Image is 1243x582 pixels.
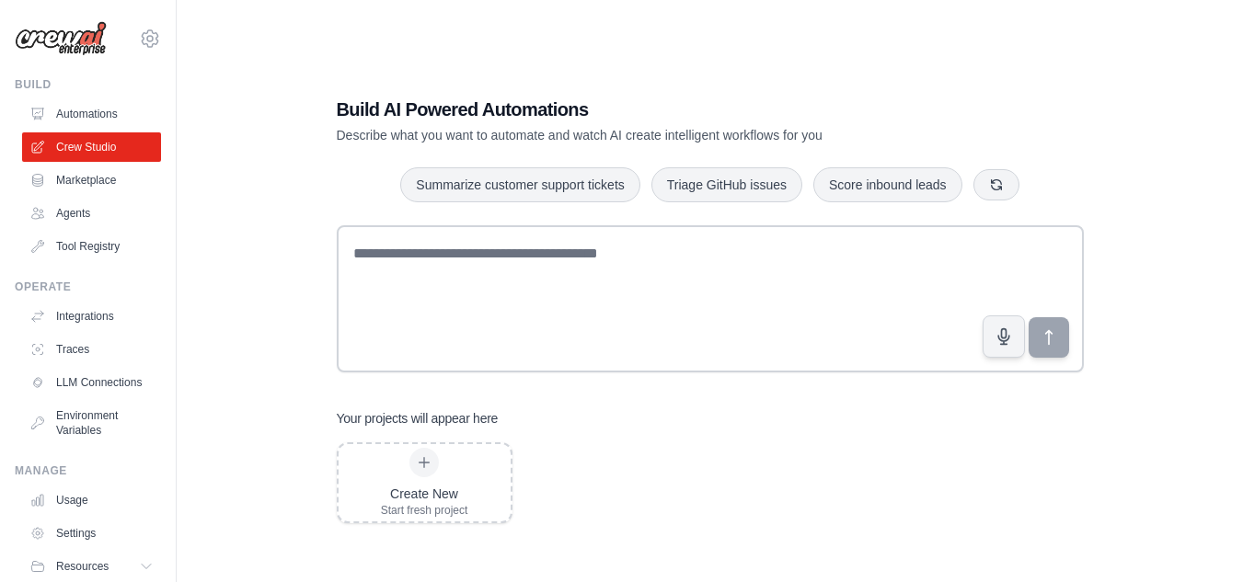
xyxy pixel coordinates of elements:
a: Automations [22,99,161,129]
a: Traces [22,335,161,364]
a: Tool Registry [22,232,161,261]
p: Describe what you want to automate and watch AI create intelligent workflows for you [337,126,955,144]
a: Agents [22,199,161,228]
div: Operate [15,280,161,294]
button: Triage GitHub issues [651,167,802,202]
a: Environment Variables [22,401,161,445]
h3: Your projects will appear here [337,409,499,428]
a: Crew Studio [22,132,161,162]
img: Logo [15,21,107,56]
div: Build [15,77,161,92]
a: LLM Connections [22,368,161,397]
a: Usage [22,485,161,515]
button: Click to speak your automation idea [983,315,1025,358]
button: Summarize customer support tickets [400,167,639,202]
button: Resources [22,552,161,581]
div: Start fresh project [381,503,468,518]
h1: Build AI Powered Automations [337,97,955,122]
a: Settings [22,519,161,548]
button: Get new suggestions [973,169,1019,200]
a: Integrations [22,302,161,331]
div: Create New [381,485,468,503]
div: Manage [15,463,161,478]
span: Resources [56,559,109,574]
a: Marketplace [22,165,161,195]
button: Score inbound leads [813,167,962,202]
